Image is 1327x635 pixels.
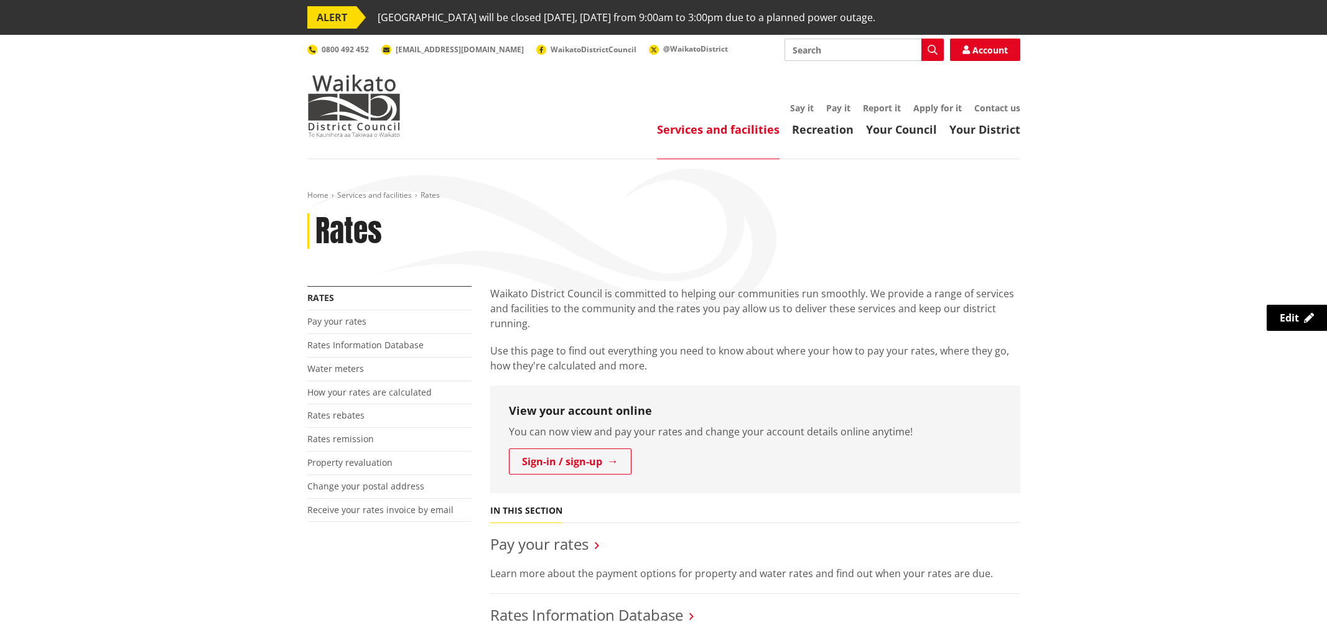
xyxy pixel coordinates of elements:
[490,605,683,625] a: Rates Information Database
[315,213,382,249] h1: Rates
[307,433,374,445] a: Rates remission
[490,534,589,554] a: Pay your rates
[785,39,944,61] input: Search input
[307,409,365,421] a: Rates rebates
[790,102,814,114] a: Say it
[307,190,328,200] a: Home
[663,44,728,54] span: @WaikatoDistrict
[490,506,562,516] h5: In this section
[322,44,369,55] span: 0800 492 452
[863,102,901,114] a: Report it
[913,102,962,114] a: Apply for it
[536,44,636,55] a: WaikatoDistrictCouncil
[866,122,937,137] a: Your Council
[421,190,440,200] span: Rates
[337,190,412,200] a: Services and facilities
[307,75,401,137] img: Waikato District Council - Te Kaunihera aa Takiwaa o Waikato
[792,122,854,137] a: Recreation
[307,480,424,492] a: Change your postal address
[509,404,1002,418] h3: View your account online
[826,102,850,114] a: Pay it
[307,457,393,468] a: Property revaluation
[307,504,454,516] a: Receive your rates invoice by email
[649,44,728,54] a: @WaikatoDistrict
[307,292,334,304] a: Rates
[378,6,875,29] span: [GEOGRAPHIC_DATA] will be closed [DATE], [DATE] from 9:00am to 3:00pm due to a planned power outage.
[509,424,1002,439] p: You can now view and pay your rates and change your account details online anytime!
[396,44,524,55] span: [EMAIL_ADDRESS][DOMAIN_NAME]
[1267,305,1327,331] a: Edit
[657,122,780,137] a: Services and facilities
[949,122,1020,137] a: Your District
[307,339,424,351] a: Rates Information Database
[307,386,432,398] a: How your rates are calculated
[381,44,524,55] a: [EMAIL_ADDRESS][DOMAIN_NAME]
[307,44,369,55] a: 0800 492 452
[1280,311,1299,325] span: Edit
[307,363,364,374] a: Water meters
[509,448,631,475] a: Sign-in / sign-up
[551,44,636,55] span: WaikatoDistrictCouncil
[307,6,356,29] span: ALERT
[974,102,1020,114] a: Contact us
[490,343,1020,373] p: Use this page to find out everything you need to know about where your how to pay your rates, whe...
[307,315,366,327] a: Pay your rates
[490,286,1020,331] p: Waikato District Council is committed to helping our communities run smoothly. We provide a range...
[950,39,1020,61] a: Account
[307,190,1020,201] nav: breadcrumb
[490,566,1020,581] p: Learn more about the payment options for property and water rates and find out when your rates ar...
